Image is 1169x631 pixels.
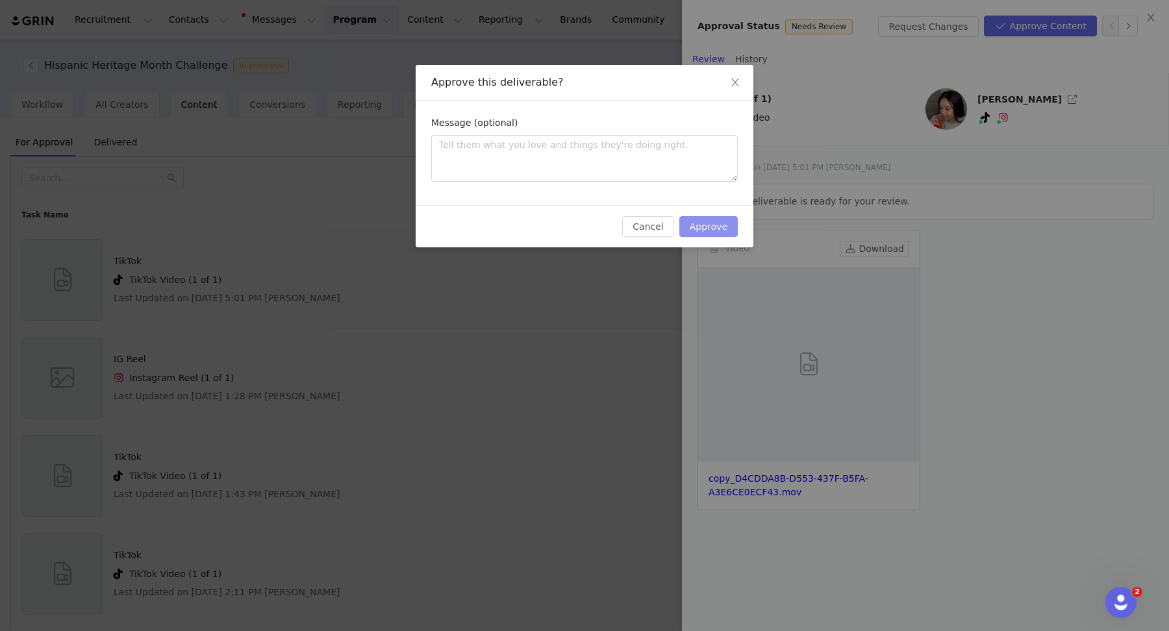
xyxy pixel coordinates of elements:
[622,216,673,237] button: Cancel
[1105,587,1137,618] iframe: Intercom live chat
[431,75,738,90] div: Approve this deliverable?
[679,216,738,237] button: Approve
[431,118,518,128] label: Message (optional)
[730,77,740,88] i: icon: close
[1132,587,1142,597] span: 2
[717,65,753,101] button: Close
